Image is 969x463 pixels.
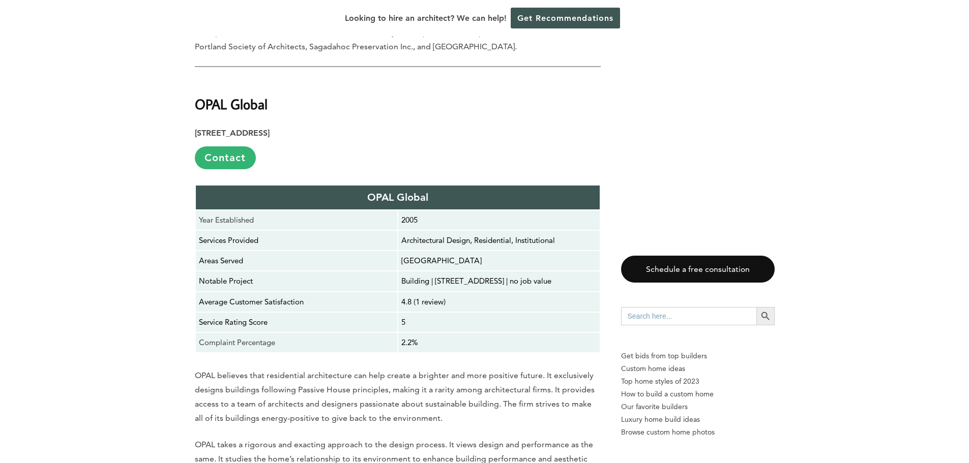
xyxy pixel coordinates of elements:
input: Search here... [621,307,756,325]
p: 2005 [401,213,597,227]
p: Notable Project [199,274,394,288]
a: How to build a custom home [621,388,775,400]
p: Principal [PERSON_NAME], AIA, LEED AP, has over 40 years of professional experience. He is a memb... [195,25,601,54]
strong: OPAL Global [195,95,268,113]
a: Custom home ideas [621,362,775,375]
svg: Search [760,311,771,322]
a: Get Recommendations [511,8,620,28]
p: OPAL believes that residential architecture can help create a brighter and more positive future. ... [195,368,601,425]
p: Average Customer Satisfaction [199,295,394,308]
a: Top home styles of 2023 [621,375,775,388]
p: 5 [401,316,597,329]
p: Complaint Percentage [199,336,394,349]
p: Get bids from top builders [621,350,775,362]
p: Services Provided [199,234,394,247]
p: Architectural Design, Residential, Institutional [401,234,597,247]
p: Building | [STREET_ADDRESS] | no job value [401,274,597,288]
a: Browse custom home photos [621,426,775,439]
p: Areas Served [199,254,394,267]
p: Year Established [199,213,394,227]
a: Our favorite builders [621,400,775,413]
strong: [STREET_ADDRESS] [195,128,270,138]
a: Schedule a free consultation [621,256,775,283]
a: Contact [195,146,256,169]
p: 4.8 (1 review) [401,295,597,308]
p: 2.2% [401,336,597,349]
a: Luxury home build ideas [621,413,775,426]
p: Service Rating Score [199,316,394,329]
p: [GEOGRAPHIC_DATA] [401,254,597,267]
strong: OPAL Global [367,191,428,203]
